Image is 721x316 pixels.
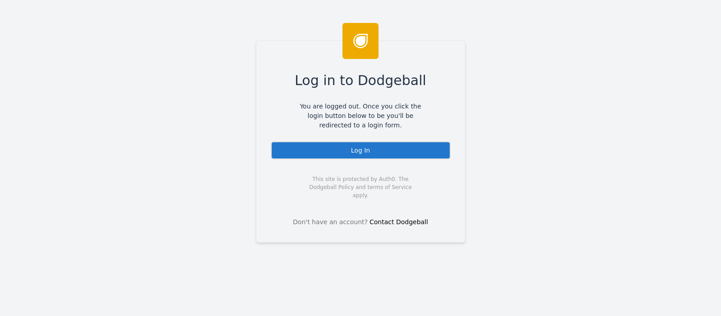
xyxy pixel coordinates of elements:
[271,141,451,159] div: Log In
[301,175,420,199] span: This site is protected by Auth0. The Dodgeball Policy and terms of Service apply.
[293,102,428,130] span: You are logged out. Once you click the login button below to be you'll be redirected to a login f...
[370,218,428,226] a: Contact Dodgeball
[295,70,426,90] span: Log in to Dodgeball
[293,217,368,227] span: Don't have an account?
